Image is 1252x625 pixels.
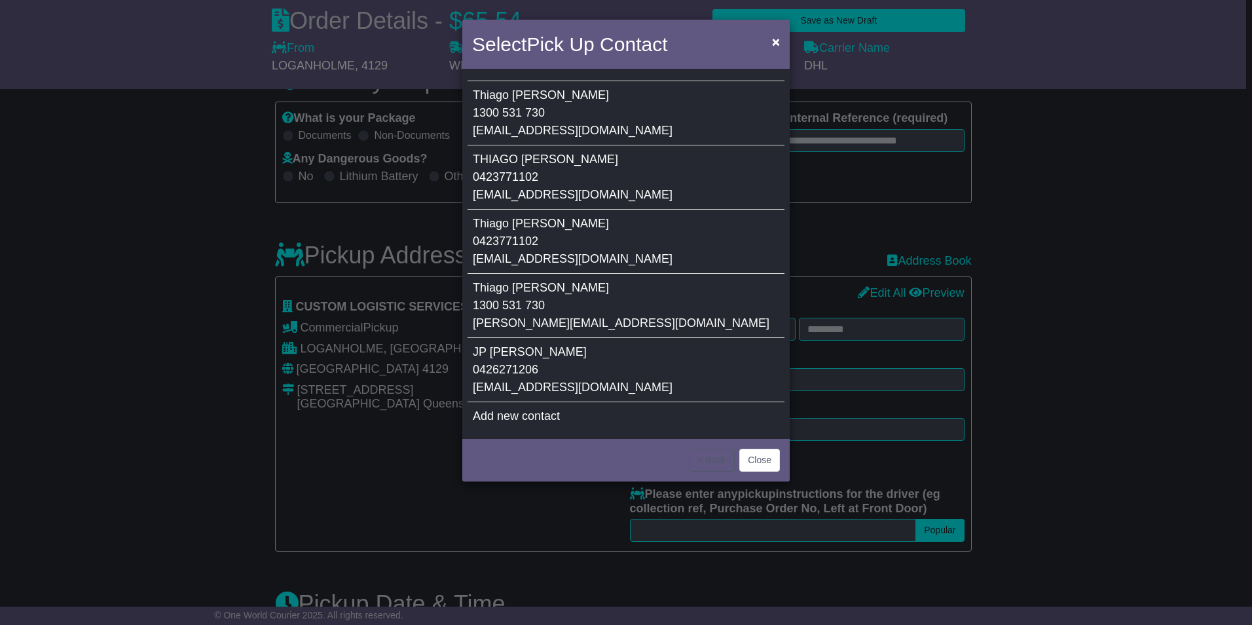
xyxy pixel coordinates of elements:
[490,345,587,358] span: [PERSON_NAME]
[512,281,609,294] span: [PERSON_NAME]
[473,153,518,166] span: THIAGO
[473,252,672,265] span: [EMAIL_ADDRESS][DOMAIN_NAME]
[473,299,545,312] span: 1300 531 730
[690,449,735,472] button: < Back
[512,217,609,230] span: [PERSON_NAME]
[526,33,594,55] span: Pick Up
[600,33,667,55] span: Contact
[473,88,509,102] span: Thiago
[473,381,672,394] span: [EMAIL_ADDRESS][DOMAIN_NAME]
[473,235,538,248] span: 0423771102
[473,188,672,201] span: [EMAIL_ADDRESS][DOMAIN_NAME]
[473,345,487,358] span: JP
[473,170,538,183] span: 0423771102
[472,29,667,59] h4: Select
[512,88,609,102] span: [PERSON_NAME]
[521,153,618,166] span: [PERSON_NAME]
[473,217,509,230] span: Thiago
[739,449,780,472] button: Close
[473,106,545,119] span: 1300 531 730
[473,124,672,137] span: [EMAIL_ADDRESS][DOMAIN_NAME]
[473,316,769,330] span: [PERSON_NAME][EMAIL_ADDRESS][DOMAIN_NAME]
[765,28,786,55] button: Close
[473,281,509,294] span: Thiago
[772,34,780,49] span: ×
[473,409,560,423] span: Add new contact
[473,363,538,376] span: 0426271206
